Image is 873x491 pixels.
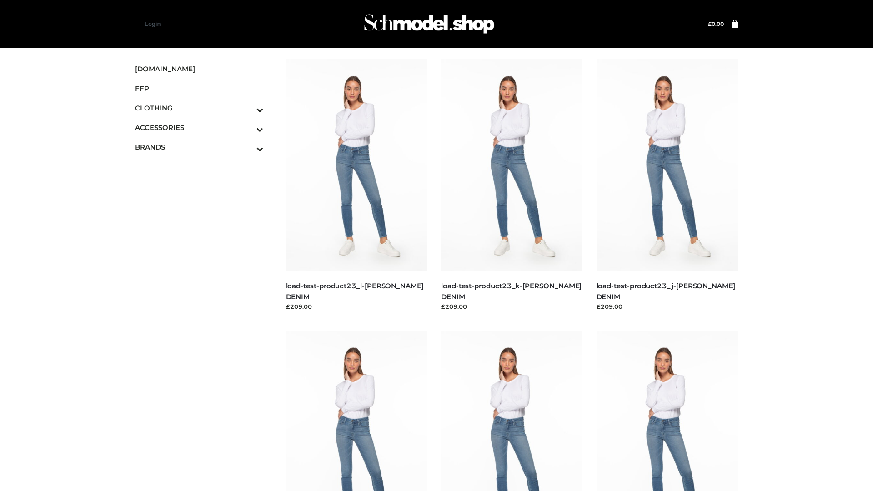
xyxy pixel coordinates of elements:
button: Toggle Submenu [231,118,263,137]
img: Schmodel Admin 964 [361,6,497,42]
a: CLOTHINGToggle Submenu [135,98,263,118]
button: Toggle Submenu [231,98,263,118]
span: CLOTHING [135,103,263,113]
a: ACCESSORIESToggle Submenu [135,118,263,137]
a: Login [145,20,161,27]
span: BRANDS [135,142,263,152]
div: £209.00 [441,302,583,311]
a: FFP [135,79,263,98]
button: Toggle Submenu [231,137,263,157]
div: £209.00 [597,302,738,311]
a: [DOMAIN_NAME] [135,59,263,79]
a: BRANDSToggle Submenu [135,137,263,157]
a: load-test-product23_l-[PERSON_NAME] DENIM [286,281,424,301]
span: £ [708,20,712,27]
a: load-test-product23_k-[PERSON_NAME] DENIM [441,281,582,301]
span: [DOMAIN_NAME] [135,64,263,74]
span: FFP [135,83,263,94]
bdi: 0.00 [708,20,724,27]
a: £0.00 [708,20,724,27]
div: £209.00 [286,302,428,311]
span: ACCESSORIES [135,122,263,133]
a: load-test-product23_j-[PERSON_NAME] DENIM [597,281,735,301]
